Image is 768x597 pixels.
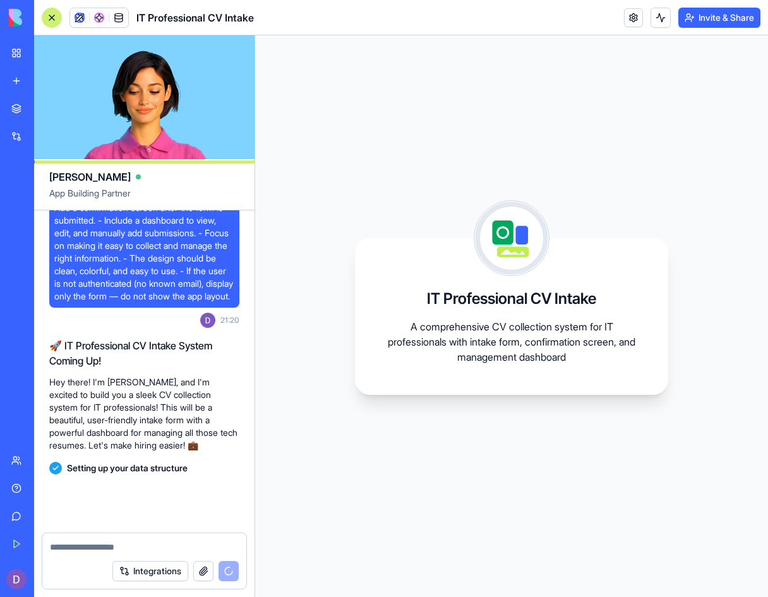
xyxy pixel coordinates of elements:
h2: 🚀 IT Professional CV Intake System Coming Up! [49,338,239,368]
p: A comprehensive CV collection system for IT professionals with intake form, confirmation screen, ... [385,319,638,365]
span: 21:20 [220,315,239,325]
h3: IT Professional CV Intake [427,289,596,309]
img: ACg8ocJj1Kbh93fj4DMBfw3L4IWNuP8exeH4xpENKjKJJYdWKahY2Q=s96-c [200,313,215,328]
span: Setting up your data structure [67,462,188,474]
img: logo [9,9,87,27]
span: Create an intake based on this description: i want to collete cvs the it professionals. Also: - A... [54,176,234,303]
p: Hey there! I'm [PERSON_NAME], and I'm excited to build you a sleek CV collection system for IT pr... [49,376,239,452]
span: App Building Partner [49,187,239,210]
span: [PERSON_NAME] [49,169,131,184]
button: Invite & Share [678,8,760,28]
img: ACg8ocJj1Kbh93fj4DMBfw3L4IWNuP8exeH4xpENKjKJJYdWKahY2Q=s96-c [6,569,27,589]
button: Integrations [112,561,188,581]
span: IT Professional CV Intake [136,10,254,25]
